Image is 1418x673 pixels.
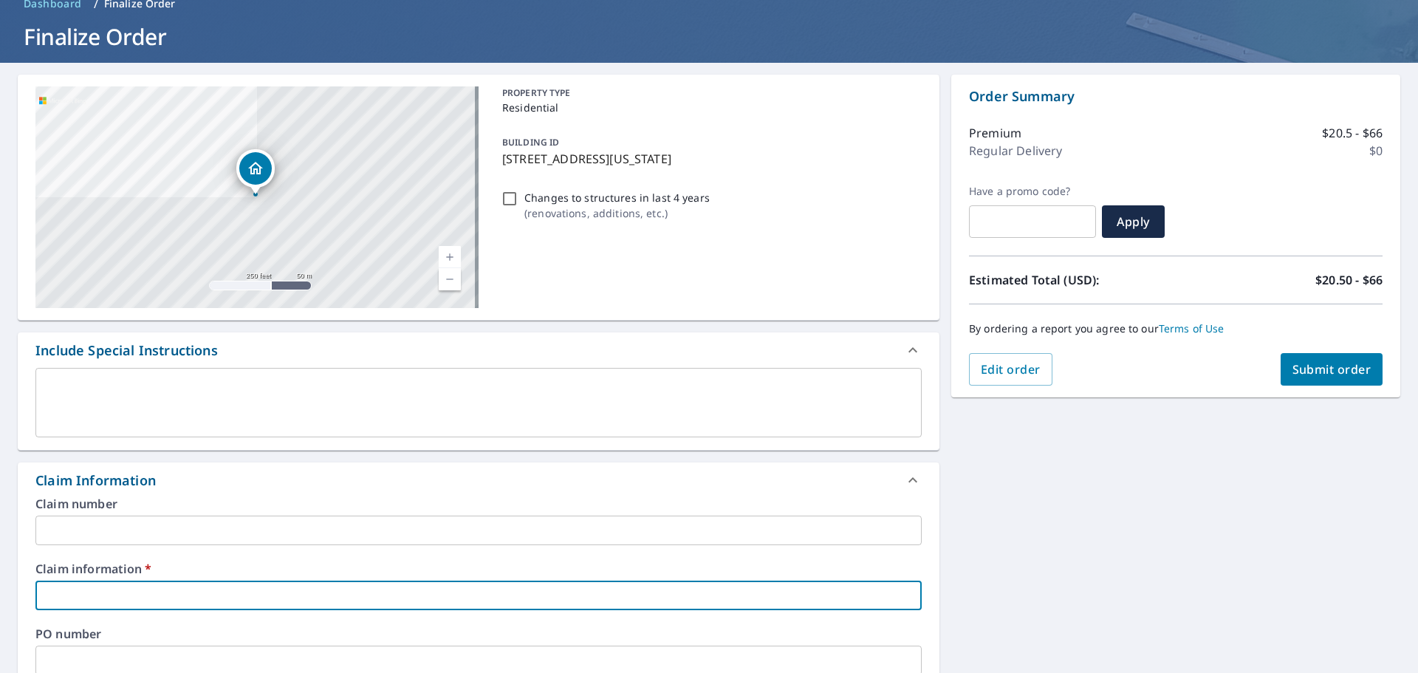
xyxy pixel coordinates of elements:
span: Apply [1114,213,1153,230]
label: PO number [35,628,922,640]
a: Terms of Use [1159,321,1225,335]
p: Regular Delivery [969,142,1062,160]
div: Dropped pin, building 1, Residential property, 3019 Channing St NE Washington, DC 20018 [236,149,275,195]
p: PROPERTY TYPE [502,86,916,100]
p: BUILDING ID [502,136,559,148]
p: $0 [1369,142,1383,160]
label: Claim number [35,498,922,510]
p: Premium [969,124,1021,142]
p: ( renovations, additions, etc. ) [524,205,710,221]
span: Submit order [1292,361,1371,378]
div: Include Special Instructions [35,341,218,361]
button: Edit order [969,353,1052,386]
button: Submit order [1281,353,1383,386]
label: Claim information [35,563,922,575]
p: By ordering a report you agree to our [969,322,1383,335]
label: Have a promo code? [969,185,1096,198]
h1: Finalize Order [18,21,1400,52]
div: Claim Information [35,471,156,491]
p: [STREET_ADDRESS][US_STATE] [502,150,916,168]
a: Current Level 17, Zoom Out [439,268,461,290]
div: Include Special Instructions [18,332,939,368]
span: Edit order [981,361,1041,378]
a: Current Level 17, Zoom In [439,246,461,268]
p: Estimated Total (USD): [969,271,1176,289]
p: Changes to structures in last 4 years [524,190,710,205]
p: Order Summary [969,86,1383,106]
div: Claim Information [18,462,939,498]
p: $20.5 - $66 [1322,124,1383,142]
button: Apply [1102,205,1165,238]
p: $20.50 - $66 [1315,271,1383,289]
p: Residential [502,100,916,115]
